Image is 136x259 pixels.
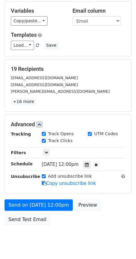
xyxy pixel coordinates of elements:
[42,181,96,186] a: Copy unsubscribe link
[48,131,74,137] label: Track Opens
[11,132,31,136] strong: Tracking
[11,8,63,14] h5: Variables
[74,199,101,211] a: Preview
[11,174,40,179] strong: Unsubscribe
[11,41,34,50] a: Load...
[11,98,36,105] a: +16 more
[73,8,125,14] h5: Email column
[11,83,78,87] small: [EMAIL_ADDRESS][DOMAIN_NAME]
[94,131,118,137] label: UTM Codes
[106,230,136,259] iframe: Chat Widget
[11,76,78,80] small: [EMAIL_ADDRESS][DOMAIN_NAME]
[11,121,125,128] h5: Advanced
[5,214,50,225] a: Send Test Email
[11,150,26,155] strong: Filters
[11,89,110,94] small: [PERSON_NAME][EMAIL_ADDRESS][DOMAIN_NAME]
[43,41,59,50] button: Save
[48,173,92,179] label: Add unsubscribe link
[11,16,48,26] a: Copy/paste...
[11,66,125,72] h5: 19 Recipients
[48,138,73,144] label: Track Clicks
[42,162,79,167] span: [DATE] 12:00pm
[5,199,73,211] a: Send on [DATE] 12:00pm
[11,32,37,38] a: Templates
[11,161,32,166] strong: Schedule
